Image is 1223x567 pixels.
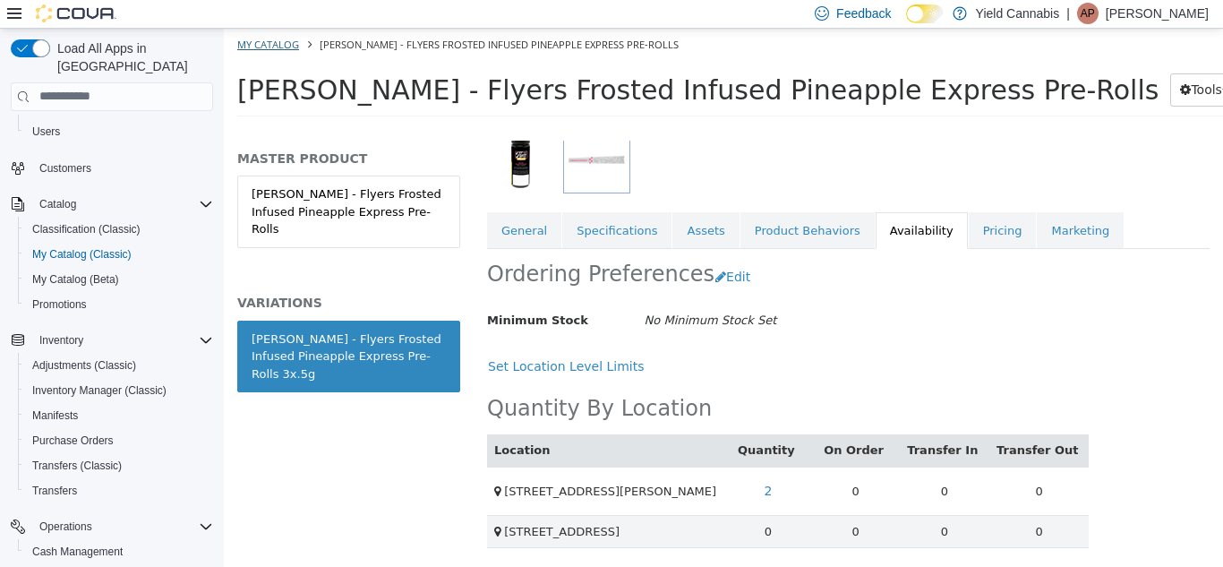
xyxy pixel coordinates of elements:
td: 0 [588,438,676,486]
span: Catalog [39,197,76,211]
span: Classification (Classic) [25,219,213,240]
span: Minimum Stock [263,285,364,298]
button: Purchase Orders [18,428,220,453]
td: 0 [765,438,865,486]
span: Purchase Orders [32,434,114,448]
span: Operations [32,516,213,537]
span: Customers [39,161,91,176]
button: Adjustments (Classic) [18,353,220,378]
button: Users [18,119,220,144]
span: Inventory Manager (Classic) [32,383,167,398]
a: Specifications [338,184,448,221]
a: Transfer Out [773,415,858,428]
button: Set Location Level Limits [263,322,431,355]
button: Cash Management [18,539,220,564]
button: Transfers [18,478,220,503]
span: Customers [32,157,213,179]
input: Dark Mode [906,4,944,23]
span: Transfers [32,484,77,498]
button: Inventory Manager (Classic) [18,378,220,403]
td: 0 [676,438,765,486]
span: Classification (Classic) [32,222,141,236]
td: 0 [588,486,676,520]
span: Manifests [25,405,213,426]
span: My Catalog (Classic) [32,247,132,262]
h2: Ordering Preferences [263,232,491,260]
a: Promotions [25,294,94,315]
a: Transfers [25,480,84,502]
span: Purchase Orders [25,430,213,451]
button: Tools [946,45,1015,78]
button: Inventory [4,328,220,353]
span: Promotions [32,297,87,312]
span: Operations [39,520,92,534]
td: 0 [765,486,865,520]
span: Inventory [39,333,83,348]
a: Product Behaviors [517,184,651,221]
span: [PERSON_NAME] - Flyers Frosted Infused Pineapple Express Pre-Rolls [96,9,455,22]
span: Promotions [25,294,213,315]
h5: MASTER PRODUCT [13,122,236,138]
button: Manifests [18,403,220,428]
a: My Catalog (Beta) [25,269,126,290]
a: On Order [600,415,663,428]
span: AP [1081,3,1095,24]
span: Load All Apps in [GEOGRAPHIC_DATA] [50,39,213,75]
span: My Catalog (Classic) [25,244,213,265]
a: Pricing [745,184,813,221]
i: No Minimum Stock Set [421,285,553,298]
span: Adjustments (Classic) [25,355,213,376]
button: Transfers (Classic) [18,453,220,478]
span: Catalog [32,193,213,215]
a: Availability [652,184,744,221]
a: My Catalog [13,9,75,22]
p: | [1066,3,1070,24]
div: [PERSON_NAME] - Flyers Frosted Infused Pineapple Express Pre-Rolls 3x.5g [28,302,222,355]
span: My Catalog (Beta) [25,269,213,290]
span: Cash Management [25,541,213,563]
a: Cash Management [25,541,130,563]
td: 0 [500,486,587,520]
span: Transfers [25,480,213,502]
span: Users [25,121,213,142]
span: [STREET_ADDRESS] [280,496,396,510]
div: Alex Pak [1077,3,1099,24]
span: Feedback [836,4,891,22]
a: Quantity [514,415,575,428]
a: Manifests [25,405,85,426]
td: 0 [676,486,765,520]
a: Adjustments (Classic) [25,355,143,376]
h5: VARIATIONS [13,266,236,282]
span: [STREET_ADDRESS][PERSON_NAME] [280,456,492,469]
a: Transfer In [683,415,757,428]
p: [PERSON_NAME] [1106,3,1209,24]
a: [PERSON_NAME] - Flyers Frosted Infused Pineapple Express Pre-Rolls [13,147,236,219]
button: Operations [4,514,220,539]
a: Marketing [813,184,900,221]
a: Customers [32,158,98,179]
a: Inventory Manager (Classic) [25,380,174,401]
h2: Quantity By Location [263,366,488,394]
button: Promotions [18,292,220,317]
button: Location [270,413,329,431]
button: Classification (Classic) [18,217,220,242]
a: Users [25,121,67,142]
span: Users [32,125,60,139]
button: My Catalog (Classic) [18,242,220,267]
a: Transfers (Classic) [25,455,129,477]
a: My Catalog (Classic) [25,244,139,265]
span: Adjustments (Classic) [32,358,136,373]
button: My Catalog (Beta) [18,267,220,292]
span: [PERSON_NAME] - Flyers Frosted Infused Pineapple Express Pre-Rolls [13,46,935,77]
span: Transfers (Classic) [32,459,122,473]
span: Cash Management [32,545,123,559]
p: Yield Cannabis [976,3,1060,24]
span: Manifests [32,408,78,423]
button: Catalog [4,192,220,217]
span: Dark Mode [906,23,907,24]
span: Transfers (Classic) [25,455,213,477]
span: Inventory Manager (Classic) [25,380,213,401]
a: General [263,184,338,221]
span: Inventory [32,330,213,351]
button: Inventory [32,330,90,351]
